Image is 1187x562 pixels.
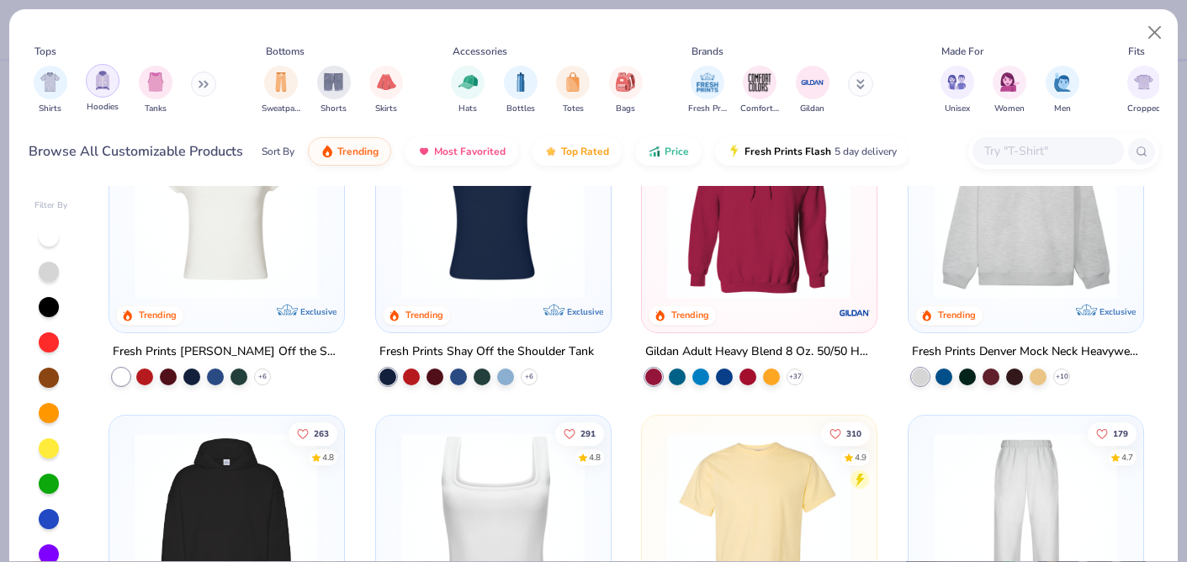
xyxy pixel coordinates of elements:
[379,341,594,362] div: Fresh Prints Shay Off the Shoulder Tank
[87,101,119,114] span: Hoodies
[1127,66,1161,115] button: filter button
[34,66,67,115] div: filter for Shirts
[1000,72,1020,92] img: Women Image
[555,421,604,445] button: Like
[86,64,119,114] div: filter for Hoodies
[835,142,897,162] span: 5 day delivery
[688,66,727,115] div: filter for Fresh Prints
[740,66,779,115] button: filter button
[405,137,518,166] button: Most Favorited
[580,429,596,437] span: 291
[941,44,983,59] div: Made For
[747,70,772,95] img: Comfort Colors Image
[532,137,622,166] button: Top Rated
[322,451,334,464] div: 4.8
[846,429,861,437] span: 310
[665,145,689,158] span: Price
[1054,103,1071,115] span: Men
[289,421,337,445] button: Like
[145,103,167,115] span: Tanks
[715,137,909,166] button: Fresh Prints Flash5 day delivery
[417,145,431,158] img: most_fav.gif
[375,103,397,115] span: Skirts
[504,66,538,115] div: filter for Bottles
[688,66,727,115] button: filter button
[266,44,305,59] div: Bottoms
[616,103,635,115] span: Bags
[451,66,485,115] button: filter button
[262,66,300,115] button: filter button
[321,145,334,158] img: trending.gif
[1127,103,1161,115] span: Cropped
[692,44,723,59] div: Brands
[113,341,341,362] div: Fresh Prints [PERSON_NAME] Off the Shoulder Top
[645,341,873,362] div: Gildan Adult Heavy Blend 8 Oz. 50/50 Hooded Sweatshirt
[93,71,112,90] img: Hoodies Image
[377,72,396,92] img: Skirts Image
[308,137,391,166] button: Trending
[1121,451,1133,464] div: 4.7
[855,451,866,464] div: 4.9
[1127,66,1161,115] div: filter for Cropped
[453,44,507,59] div: Accessories
[544,145,558,158] img: TopRated.gif
[659,114,859,299] img: 01756b78-01f6-4cc6-8d8a-3c30c1a0c8ac
[1113,429,1128,437] span: 179
[1046,66,1079,115] button: filter button
[369,66,403,115] div: filter for Skirts
[589,451,601,464] div: 4.8
[635,137,702,166] button: Price
[139,66,172,115] button: filter button
[262,144,294,159] div: Sort By
[688,103,727,115] span: Fresh Prints
[126,114,326,299] img: a1c94bf0-cbc2-4c5c-96ec-cab3b8502a7f
[458,72,478,92] img: Hats Image
[300,305,336,316] span: Exclusive
[941,66,974,115] button: filter button
[337,145,379,158] span: Trending
[258,371,267,381] span: + 6
[434,145,506,158] span: Most Favorited
[745,145,831,158] span: Fresh Prints Flash
[139,66,172,115] div: filter for Tanks
[146,72,165,92] img: Tanks Image
[800,103,824,115] span: Gildan
[34,66,67,115] button: filter button
[29,141,243,162] div: Browse All Customizable Products
[262,66,300,115] div: filter for Sweatpants
[789,371,802,381] span: + 37
[728,145,741,158] img: flash.gif
[458,103,477,115] span: Hats
[504,66,538,115] button: filter button
[393,114,593,299] img: 5716b33b-ee27-473a-ad8a-9b8687048459
[566,305,602,316] span: Exclusive
[1139,17,1171,49] button: Close
[321,103,347,115] span: Shorts
[994,103,1025,115] span: Women
[317,66,351,115] div: filter for Shorts
[609,66,643,115] div: filter for Bags
[525,371,533,381] span: + 6
[561,145,609,158] span: Top Rated
[983,141,1112,161] input: Try "T-Shirt"
[324,72,343,92] img: Shorts Image
[556,66,590,115] div: filter for Totes
[993,66,1026,115] div: filter for Women
[1055,371,1068,381] span: + 10
[86,66,119,115] button: filter button
[506,103,535,115] span: Bottles
[451,66,485,115] div: filter for Hats
[272,72,290,92] img: Sweatpants Image
[314,429,329,437] span: 263
[945,103,970,115] span: Unisex
[1053,72,1072,92] img: Men Image
[740,103,779,115] span: Comfort Colors
[34,199,68,212] div: Filter By
[556,66,590,115] button: filter button
[941,66,974,115] div: filter for Unisex
[369,66,403,115] button: filter button
[1099,305,1135,316] span: Exclusive
[1046,66,1079,115] div: filter for Men
[40,72,60,92] img: Shirts Image
[593,114,793,299] img: af1e0f41-62ea-4e8f-9b2b-c8bb59fc549d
